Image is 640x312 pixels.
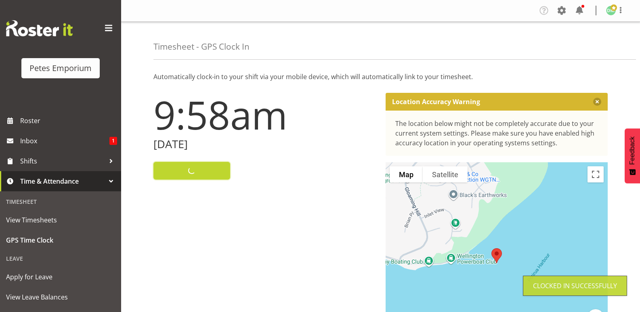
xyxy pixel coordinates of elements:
[629,136,636,165] span: Feedback
[153,93,376,136] h1: 9:58am
[392,98,480,106] p: Location Accuracy Warning
[606,6,616,15] img: david-mcauley697.jpg
[390,166,423,182] button: Show street map
[6,234,115,246] span: GPS Time Clock
[153,42,250,51] h4: Timesheet - GPS Clock In
[20,115,117,127] span: Roster
[2,230,119,250] a: GPS Time Clock
[395,119,598,148] div: The location below might not be completely accurate due to your current system settings. Please m...
[2,287,119,307] a: View Leave Balances
[20,175,105,187] span: Time & Attendance
[20,155,105,167] span: Shifts
[588,166,604,182] button: Toggle fullscreen view
[153,138,376,151] h2: [DATE]
[593,98,601,106] button: Close message
[625,128,640,183] button: Feedback - Show survey
[6,271,115,283] span: Apply for Leave
[20,135,109,147] span: Inbox
[29,62,92,74] div: Petes Emporium
[2,250,119,267] div: Leave
[533,281,617,291] div: Clocked in Successfully
[109,137,117,145] span: 1
[6,291,115,303] span: View Leave Balances
[153,72,608,82] p: Automatically clock-in to your shift via your mobile device, which will automatically link to you...
[2,267,119,287] a: Apply for Leave
[2,193,119,210] div: Timesheet
[2,210,119,230] a: View Timesheets
[6,214,115,226] span: View Timesheets
[6,20,73,36] img: Rosterit website logo
[423,166,468,182] button: Show satellite imagery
